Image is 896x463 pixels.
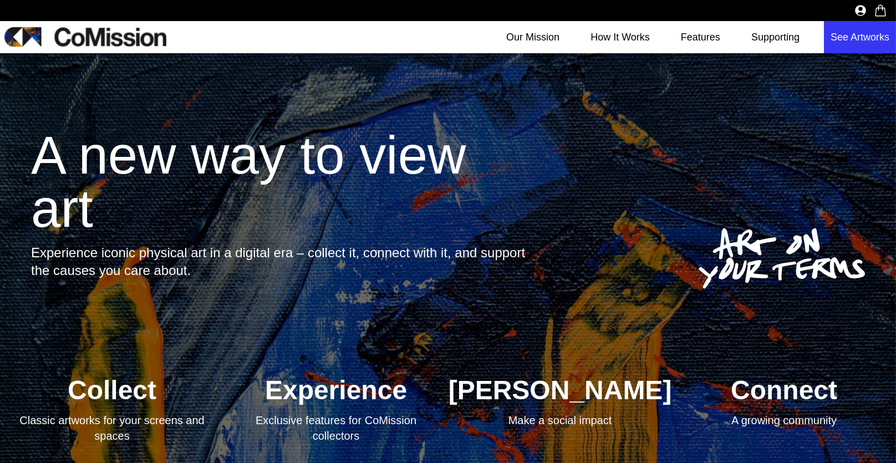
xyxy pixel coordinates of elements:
button: Supporting [745,21,806,53]
p: Make a social impact [449,413,672,428]
h2: A new way to view art [31,129,531,235]
p: Exclusive features for CoMission collectors [235,413,437,444]
h3: Connect [731,377,837,404]
p: A growing community [731,413,837,428]
a: Our Mission [500,21,566,53]
a: Features [674,21,727,53]
p: Classic artworks for your screens and spaces [11,413,213,444]
p: Experience iconic physical art in a digital era – collect it, connect with it, and support the ca... [31,244,531,279]
h3: [PERSON_NAME] [449,377,672,404]
h3: Collect [11,377,213,404]
img: Art on your terms [699,228,865,288]
a: How It Works [584,21,656,53]
a: See Artworks [824,21,896,53]
h3: Experience [235,377,437,404]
